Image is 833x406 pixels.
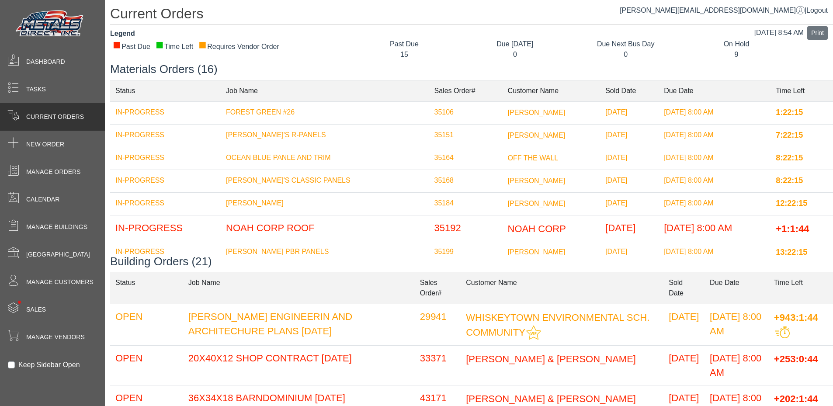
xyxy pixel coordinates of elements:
[600,170,659,192] td: [DATE]
[110,255,833,268] h3: Building Orders (21)
[659,170,771,192] td: [DATE] 8:00 AM
[110,345,183,385] td: OPEN
[429,147,503,170] td: 35164
[466,39,564,49] div: Due [DATE]
[110,124,221,147] td: IN-PROGRESS
[508,177,566,184] span: [PERSON_NAME]
[26,333,85,342] span: Manage Vendors
[600,215,659,241] td: [DATE]
[415,272,461,304] td: Sales Order#
[183,304,415,345] td: [PERSON_NAME] ENGINEERIN AND ARCHITECHURE PLANS [DATE]
[600,124,659,147] td: [DATE]
[113,42,150,52] div: Past Due
[705,345,769,385] td: [DATE] 8:00 AM
[577,49,674,60] div: 0
[26,57,65,66] span: Dashboard
[508,108,566,116] span: [PERSON_NAME]
[26,222,87,232] span: Manage Buildings
[659,192,771,215] td: [DATE] 8:00 AM
[620,5,828,16] div: |
[659,147,771,170] td: [DATE] 8:00 AM
[659,101,771,124] td: [DATE] 8:00 AM
[600,192,659,215] td: [DATE]
[687,39,785,49] div: On Hold
[508,223,566,234] span: NOAH CORP
[663,304,705,345] td: [DATE]
[221,215,429,241] td: NOAH CORP ROOF
[26,250,90,259] span: [GEOGRAPHIC_DATA]
[769,272,833,304] td: Time Left
[8,288,31,316] span: •
[466,312,649,338] span: WHISKEYTOWN ENVIRONMENTAL SCH. COMMUNITY
[466,393,636,404] span: [PERSON_NAME] & [PERSON_NAME]
[429,170,503,192] td: 35168
[508,131,566,139] span: [PERSON_NAME]
[26,140,64,149] span: New Order
[110,170,221,192] td: IN-PROGRESS
[110,215,221,241] td: IN-PROGRESS
[110,147,221,170] td: IN-PROGRESS
[577,39,674,49] div: Due Next Bus Day
[620,7,805,14] a: [PERSON_NAME][EMAIL_ADDRESS][DOMAIN_NAME]
[110,192,221,215] td: IN-PROGRESS
[508,248,566,256] span: [PERSON_NAME]
[774,393,818,404] span: +202:1:44
[776,223,809,234] span: +1:1:44
[526,325,541,340] img: This customer should be prioritized
[13,8,87,40] img: Metals Direct Inc Logo
[429,192,503,215] td: 35184
[429,124,503,147] td: 35151
[705,304,769,345] td: [DATE] 8:00 AM
[687,49,785,60] div: 9
[221,124,429,147] td: [PERSON_NAME]'S R-PANELS
[113,42,121,48] div: ■
[110,272,183,304] td: Status
[156,42,193,52] div: Time Left
[221,147,429,170] td: OCEAN BLUE PANLE AND TRIM
[355,39,453,49] div: Past Due
[26,305,46,314] span: Sales
[776,199,807,208] span: 12:22:15
[26,85,46,94] span: Tasks
[18,360,80,370] label: Keep Sidebar Open
[776,248,807,257] span: 13:22:15
[600,101,659,124] td: [DATE]
[776,131,803,140] span: 7:22:15
[26,195,59,204] span: Calendar
[221,192,429,215] td: [PERSON_NAME]
[776,154,803,163] span: 8:22:15
[26,278,94,287] span: Manage Customers
[415,345,461,385] td: 33371
[415,304,461,345] td: 29941
[429,101,503,124] td: 35106
[221,241,429,264] td: [PERSON_NAME] PBR PANELS
[110,241,221,264] td: IN-PROGRESS
[466,49,564,60] div: 0
[806,7,828,14] span: Logout
[110,304,183,345] td: OPEN
[705,272,769,304] td: Due Date
[663,272,705,304] td: Sold Date
[600,147,659,170] td: [DATE]
[429,80,503,101] td: Sales Order#
[461,272,663,304] td: Customer Name
[26,167,80,177] span: Manage Orders
[429,241,503,264] td: 35199
[466,353,636,364] span: [PERSON_NAME] & [PERSON_NAME]
[183,272,415,304] td: Job Name
[503,80,600,101] td: Customer Name
[771,80,833,101] td: Time Left
[775,326,790,338] img: This order should be prioritized
[221,170,429,192] td: [PERSON_NAME]'S CLASSIC PANELS
[807,26,828,40] button: Print
[776,108,803,117] span: 1:22:15
[355,49,453,60] div: 15
[198,42,279,52] div: Requires Vendor Order
[600,80,659,101] td: Sold Date
[774,312,818,323] span: +943:1:44
[198,42,206,48] div: ■
[659,215,771,241] td: [DATE] 8:00 AM
[659,124,771,147] td: [DATE] 8:00 AM
[429,215,503,241] td: 35192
